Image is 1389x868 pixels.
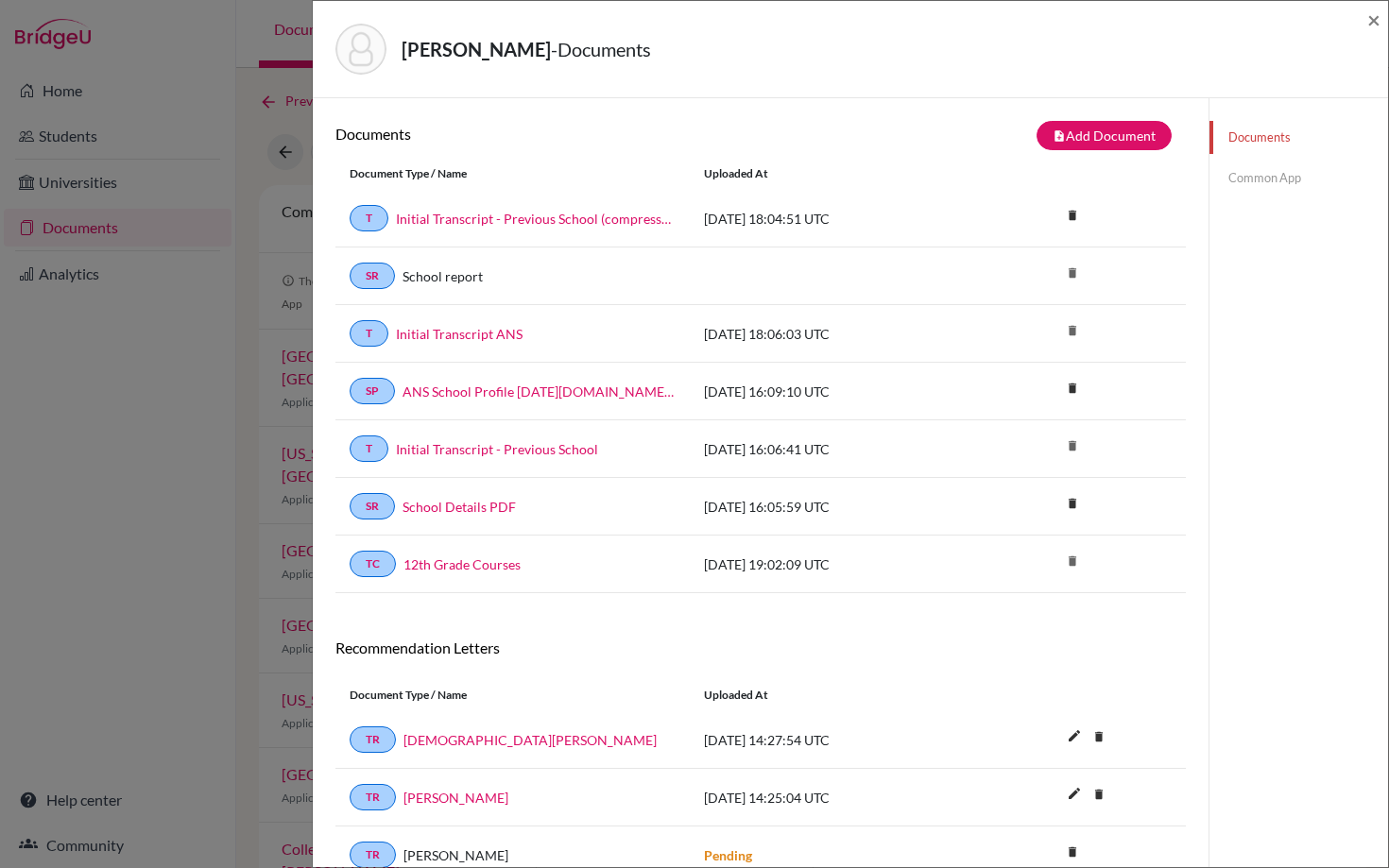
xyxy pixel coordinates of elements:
[1059,721,1089,751] i: edit
[1209,121,1388,154] a: Documents
[1085,783,1113,808] a: delete
[690,165,973,182] div: Uploaded at
[396,324,523,344] a: Initial Transcript ANS
[1085,723,1113,751] i: delete
[704,847,752,863] strong: Pending
[1058,377,1087,402] a: delete
[335,687,690,704] div: Document Type / Name
[1058,547,1087,575] i: delete
[1058,838,1087,866] i: delete
[350,320,388,347] a: T
[690,497,973,517] div: [DATE] 16:05:59 UTC
[350,784,396,810] a: TR
[1058,489,1087,518] i: delete
[690,439,973,459] div: [DATE] 16:06:41 UTC
[403,382,676,401] a: ANS School Profile [DATE][DOMAIN_NAME][DATE]_wide
[690,324,973,344] div: [DATE] 18:06:03 UTC
[335,638,1186,656] h6: Recommendation Letters
[403,788,508,808] a: [PERSON_NAME]
[1059,778,1089,808] i: edit
[1058,432,1087,460] i: delete
[335,125,761,143] h6: Documents
[704,790,830,806] span: [DATE] 14:25:04 UTC
[403,497,516,517] a: School Details PDF
[690,687,973,704] div: Uploaded at
[350,551,396,577] a: TC
[690,382,973,401] div: [DATE] 16:09:10 UTC
[1058,259,1087,287] i: delete
[690,209,973,229] div: [DATE] 18:04:51 UTC
[1058,841,1087,866] a: delete
[350,726,396,753] a: TR
[350,842,396,868] a: TR
[350,435,388,462] a: T
[396,439,598,459] a: Initial Transcript - Previous School
[1085,725,1113,751] a: delete
[350,263,395,289] a: SR
[402,38,551,60] strong: [PERSON_NAME]
[1058,374,1087,402] i: delete
[1085,780,1113,808] i: delete
[1058,201,1087,230] i: delete
[1058,492,1087,518] a: delete
[350,205,388,231] a: T
[1058,316,1087,345] i: delete
[403,266,483,286] a: School report
[704,732,830,748] span: [DATE] 14:27:54 UTC
[403,554,521,574] a: 12th Grade Courses
[396,209,676,229] a: Initial Transcript - Previous School (compressed)
[1058,781,1090,809] button: edit
[690,554,973,574] div: [DATE] 19:02:09 UTC
[403,730,657,750] a: [DEMOGRAPHIC_DATA][PERSON_NAME]
[1053,129,1066,143] i: note_add
[350,493,395,519] a: SR
[403,845,508,865] span: [PERSON_NAME]
[1037,121,1172,150] button: note_addAdd Document
[551,38,651,60] span: - Documents
[1367,9,1380,31] button: Close
[1058,204,1087,230] a: delete
[1058,723,1090,752] button: edit
[335,165,690,182] div: Document Type / Name
[1367,6,1380,33] span: ×
[1209,162,1388,195] a: Common App
[350,378,395,404] a: SP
